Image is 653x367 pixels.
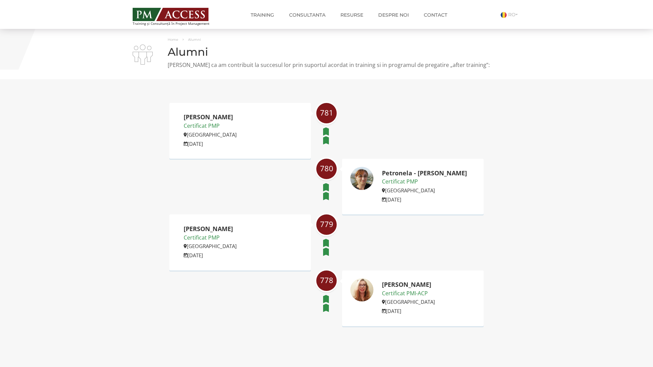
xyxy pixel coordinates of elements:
p: [GEOGRAPHIC_DATA] [382,186,467,194]
p: [DATE] [382,195,467,204]
p: [DATE] [184,140,237,148]
img: Petronela - Roxana Benea [350,167,374,190]
a: RO [501,12,520,18]
a: Despre noi [373,8,414,22]
img: i-02.png [133,45,153,65]
p: [PERSON_NAME] ca am contribuit la succesul lor prin suportul acordat in training si in programul ... [133,61,520,69]
span: 780 [316,164,337,173]
a: Resurse [335,8,368,22]
a: Home [168,37,178,42]
a: Consultanta [284,8,331,22]
p: Certificat PMP [184,122,237,130]
span: Alumni [188,37,201,42]
a: Training [246,8,279,22]
img: Adelina Iordanescu [350,278,374,302]
p: [GEOGRAPHIC_DATA] [382,298,435,306]
p: [GEOGRAPHIC_DATA] [184,242,237,250]
span: 778 [316,276,337,284]
p: [GEOGRAPHIC_DATA] [184,130,237,139]
h2: [PERSON_NAME] [382,281,435,288]
p: Certificat PMI-ACP [382,289,435,298]
p: [DATE] [382,307,435,315]
span: 781 [316,108,337,117]
a: Training și Consultanță în Project Management [133,6,222,25]
a: Contact [419,8,452,22]
p: Certificat PMP [184,233,237,242]
img: Romana [501,12,507,18]
span: 779 [316,220,337,228]
h2: Petronela - [PERSON_NAME] [382,170,467,177]
p: [DATE] [184,251,237,259]
p: Certificat PMP [382,177,467,186]
h2: [PERSON_NAME] [184,114,237,121]
img: PM ACCESS - Echipa traineri si consultanti certificati PMP: Narciss Popescu, Mihai Olaru, Monica ... [133,8,208,21]
h1: Alumni [133,46,520,58]
span: Training și Consultanță în Project Management [133,22,222,25]
h2: [PERSON_NAME] [184,226,237,232]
